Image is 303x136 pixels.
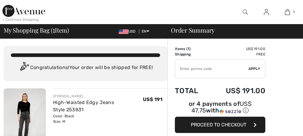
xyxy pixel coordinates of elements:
[188,47,189,51] span: 1
[142,29,149,33] span: EN
[259,8,274,16] a: Sign In
[209,81,266,101] td: US$ 191.00
[248,66,260,71] span: Apply
[119,29,138,33] span: USD
[175,101,265,117] div: or 4 payments ofUS$ 47.75withSezzle Click to learn more about Sezzle
[53,113,143,124] div: Color: Black Size: M
[209,52,266,57] td: Free
[277,8,298,16] a: 1
[53,93,143,99] div: [PERSON_NAME]
[143,96,163,102] span: US$ 191
[18,62,30,74] img: Congratulation2.svg
[191,100,251,114] span: US$ 47.75
[219,109,241,114] img: Sezzle
[285,8,290,16] img: My Bag
[191,122,246,128] span: Proceed to Checkout
[293,9,295,15] span: 1
[175,60,248,78] input: Promo code
[175,101,265,115] div: or 4 payments of with
[119,29,128,34] img: US Dollar
[175,81,209,101] td: Total
[175,52,209,57] td: Shipping
[209,46,266,52] td: US$ 191.00
[53,26,55,33] span: 1
[264,8,269,16] img: My Info
[175,46,209,52] td: Items ( )
[53,100,114,112] a: High-Waisted Edgy Jeans Style 253831
[243,8,248,16] img: search the website
[2,17,39,22] div: < Continue Shopping
[175,117,265,133] button: Proceed to Checkout
[4,27,69,33] span: My Shopping Bag ( Item)
[2,5,45,17] img: 1ère Avenue
[164,27,299,33] div: Order Summary
[11,62,160,74] div: Congratulations! Your order will be shipped for FREE!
